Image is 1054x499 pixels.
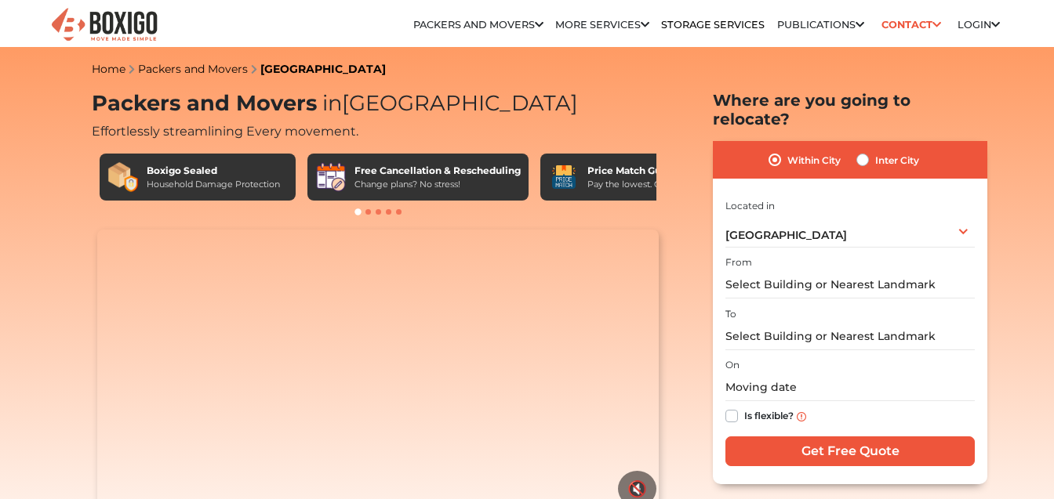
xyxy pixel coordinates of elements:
[315,161,347,193] img: Free Cancellation & Rescheduling
[92,124,358,139] span: Effortlessly streamlining Every movement.
[777,19,864,31] a: Publications
[661,19,765,31] a: Storage Services
[555,19,649,31] a: More services
[92,62,125,76] a: Home
[725,228,847,242] span: [GEOGRAPHIC_DATA]
[725,436,975,466] input: Get Free Quote
[787,150,841,169] label: Within City
[725,307,736,321] label: To
[713,91,987,128] h2: Where are you going to relocate?
[587,178,707,191] div: Pay the lowest. Guaranteed!
[725,374,975,401] input: Moving date
[744,407,794,423] label: Is flexible?
[958,19,1000,31] a: Login
[876,13,946,37] a: Contact
[725,358,740,372] label: On
[138,62,248,76] a: Packers and Movers
[147,164,280,178] div: Boxigo Sealed
[548,161,580,193] img: Price Match Guarantee
[317,90,578,116] span: [GEOGRAPHIC_DATA]
[725,255,752,269] label: From
[413,19,543,31] a: Packers and Movers
[107,161,139,193] img: Boxigo Sealed
[725,199,775,213] label: Located in
[875,150,919,169] label: Inter City
[322,90,342,116] span: in
[92,91,664,117] h1: Packers and Movers
[49,6,159,45] img: Boxigo
[725,271,975,298] input: Select Building or Nearest Landmark
[587,164,707,178] div: Price Match Guarantee
[147,178,280,191] div: Household Damage Protection
[797,412,806,421] img: info
[354,164,521,178] div: Free Cancellation & Rescheduling
[354,178,521,191] div: Change plans? No stress!
[260,62,386,76] a: [GEOGRAPHIC_DATA]
[725,323,975,350] input: Select Building or Nearest Landmark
